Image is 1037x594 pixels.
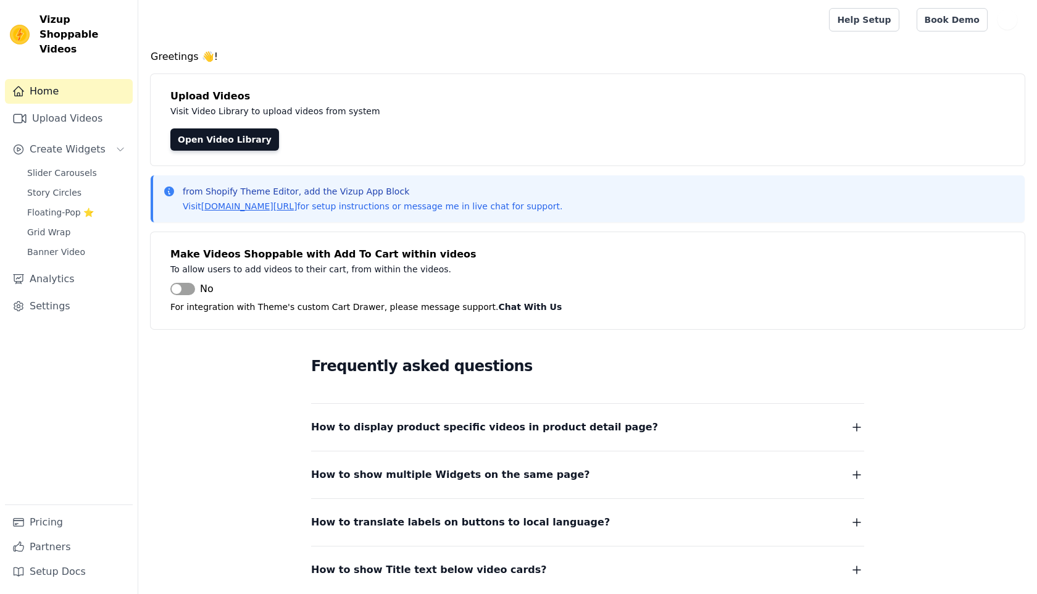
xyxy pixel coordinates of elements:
a: Help Setup [829,8,899,31]
a: Partners [5,535,133,559]
span: No [200,282,214,296]
a: Open Video Library [170,128,279,151]
span: Banner Video [27,246,85,258]
a: Slider Carousels [20,164,133,182]
h4: Greetings 👋! [151,49,1025,64]
span: Vizup Shoppable Videos [40,12,128,57]
span: How to display product specific videos in product detail page? [311,419,658,436]
a: Analytics [5,267,133,291]
button: No [170,282,214,296]
a: [DOMAIN_NAME][URL] [201,201,298,211]
a: Story Circles [20,184,133,201]
a: Grid Wrap [20,224,133,241]
p: Visit for setup instructions or message me in live chat for support. [183,200,562,212]
p: To allow users to add videos to their cart, from within the videos. [170,262,723,277]
button: How to show multiple Widgets on the same page? [311,466,864,483]
span: Slider Carousels [27,167,97,179]
span: How to show multiple Widgets on the same page? [311,466,590,483]
h4: Make Videos Shoppable with Add To Cart within videos [170,247,1005,262]
p: Visit Video Library to upload videos from system [170,104,723,119]
span: Create Widgets [30,142,106,157]
span: Story Circles [27,186,81,199]
button: How to show Title text below video cards? [311,561,864,579]
img: Vizup [10,25,30,44]
a: Book Demo [917,8,988,31]
span: How to translate labels on buttons to local language? [311,514,610,531]
button: How to display product specific videos in product detail page? [311,419,864,436]
span: How to show Title text below video cards? [311,561,547,579]
h4: Upload Videos [170,89,1005,104]
span: Grid Wrap [27,226,70,238]
a: Settings [5,294,133,319]
a: Banner Video [20,243,133,261]
p: For integration with Theme's custom Cart Drawer, please message support. [170,299,1005,314]
p: from Shopify Theme Editor, add the Vizup App Block [183,185,562,198]
h2: Frequently asked questions [311,354,864,379]
span: Floating-Pop ⭐ [27,206,94,219]
button: How to translate labels on buttons to local language? [311,514,864,531]
a: Pricing [5,510,133,535]
a: Upload Videos [5,106,133,131]
button: Create Widgets [5,137,133,162]
a: Setup Docs [5,559,133,584]
a: Home [5,79,133,104]
button: Chat With Us [499,299,562,314]
a: Floating-Pop ⭐ [20,204,133,221]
